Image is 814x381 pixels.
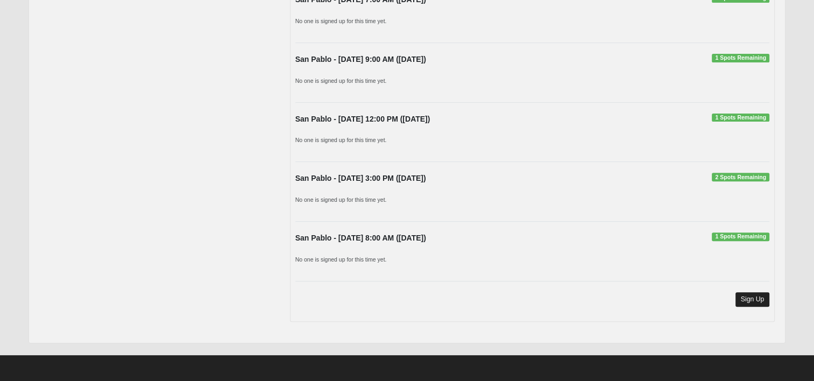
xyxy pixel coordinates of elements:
[735,292,770,307] a: Sign Up
[295,55,426,63] strong: San Pablo - [DATE] 9:00 AM ([DATE])
[295,174,426,182] strong: San Pablo - [DATE] 3:00 PM ([DATE])
[712,232,769,241] span: 1 Spots Remaining
[712,114,769,122] span: 1 Spots Remaining
[712,173,769,181] span: 2 Spots Remaining
[295,18,387,24] small: No one is signed up for this time yet.
[295,115,430,123] strong: San Pablo - [DATE] 12:00 PM ([DATE])
[295,196,387,203] small: No one is signed up for this time yet.
[295,77,387,84] small: No one is signed up for this time yet.
[712,54,769,62] span: 1 Spots Remaining
[295,137,387,143] small: No one is signed up for this time yet.
[295,234,426,242] strong: San Pablo - [DATE] 8:00 AM ([DATE])
[295,256,387,263] small: No one is signed up for this time yet.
